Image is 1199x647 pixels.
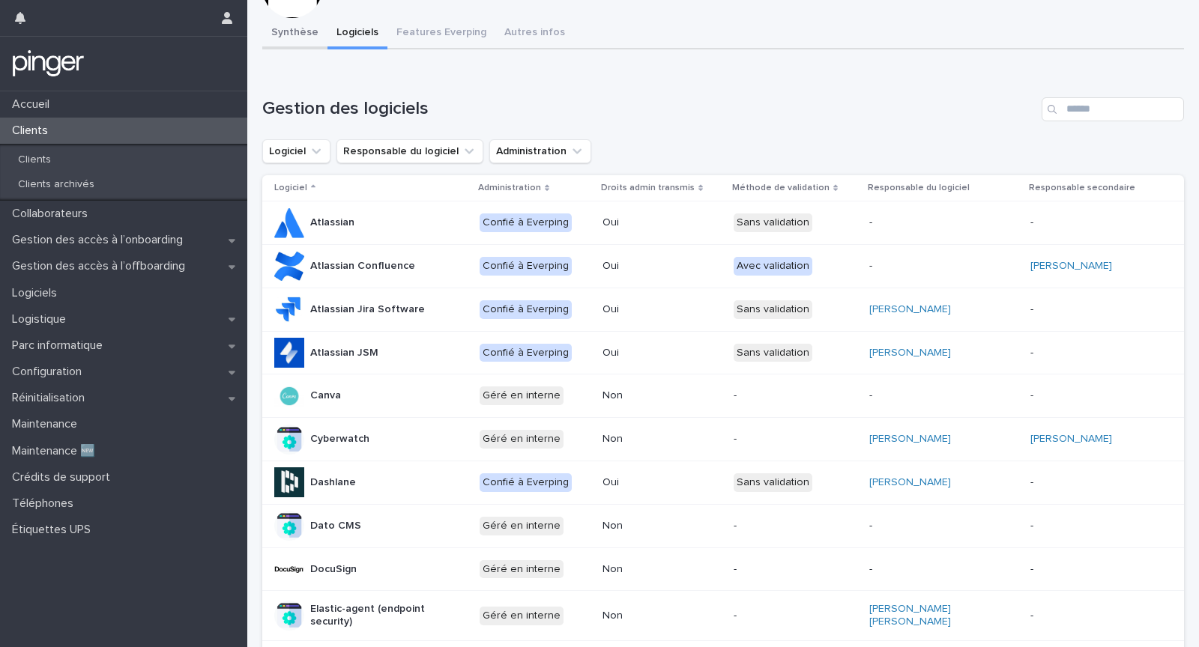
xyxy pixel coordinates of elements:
button: Synthèse [262,18,327,49]
button: Logiciels [327,18,387,49]
h1: Gestion des logiciels [262,98,1036,120]
p: Oui [602,476,722,489]
div: Sans validation [734,473,812,492]
a: [PERSON_NAME] [1030,260,1112,273]
p: Logiciels [6,286,69,300]
div: Géré en interne [480,386,564,405]
p: Dato CMS [310,520,361,532]
div: Confié à Everping [480,257,572,276]
p: Atlassian [310,216,354,229]
p: - [869,260,994,273]
p: - [1030,520,1156,532]
p: Dashlane [310,476,356,489]
a: [PERSON_NAME] [869,433,951,446]
tr: AtlassianConfié à EverpingOuiSans validation-- [262,201,1184,245]
button: Administration [489,139,591,163]
p: - [1030,563,1156,576]
tr: Atlassian Jira SoftwareConfié à EverpingOuiSans validation[PERSON_NAME] - [262,288,1184,331]
div: Confié à Everping [480,213,572,232]
p: - [734,520,857,532]
p: Responsable secondaire [1029,180,1135,196]
tr: DocuSignGéré en interneNon--- [262,547,1184,591]
p: Clients [6,124,60,138]
div: Géré en interne [480,430,564,449]
button: Features Everping [387,18,495,49]
p: Oui [602,260,722,273]
img: mTgBEunGTSyRkCgitkcU [12,49,85,79]
tr: CanvaGéré en interneNon--- [262,374,1184,418]
button: Logiciel [262,139,330,163]
p: Clients archivés [6,178,106,191]
p: Cyberwatch [310,433,369,446]
div: Avec validation [734,257,812,276]
tr: CyberwatchGéré en interneNon-[PERSON_NAME] [PERSON_NAME] [262,418,1184,461]
p: - [869,520,994,532]
p: Gestion des accès à l’onboarding [6,233,195,247]
p: Gestion des accès à l’offboarding [6,259,197,273]
p: Configuration [6,365,94,379]
p: Collaborateurs [6,207,100,221]
input: Search [1042,97,1184,121]
button: Autres infos [495,18,574,49]
p: Téléphones [6,496,85,511]
p: Maintenance 🆕 [6,444,107,458]
div: Sans validation [734,300,812,319]
p: Méthode de validation [732,180,830,196]
p: - [1030,610,1156,622]
p: Canva [310,389,341,402]
tr: Dato CMSGéré en interneNon--- [262,504,1184,547]
p: - [1030,303,1156,316]
a: [PERSON_NAME] [1030,433,1112,446]
p: Réinitialisation [6,391,97,405]
p: Non [602,389,722,402]
a: [PERSON_NAME] [869,347,951,359]
a: [PERSON_NAME] [PERSON_NAME] [869,603,994,628]
p: Oui [602,347,722,359]
button: Responsable du logiciel [336,139,483,163]
p: Étiquettes UPS [6,523,103,537]
div: Confié à Everping [480,344,572,362]
p: Administration [478,180,541,196]
p: - [1030,389,1156,402]
p: Droits admin transmis [601,180,695,196]
div: Confié à Everping [480,300,572,319]
p: - [1030,347,1156,359]
p: Logistique [6,312,78,326]
tr: Atlassian ConfluenceConfié à EverpingOuiAvec validation-[PERSON_NAME] [262,244,1184,288]
p: - [734,433,857,446]
p: Non [602,433,722,446]
p: Non [602,563,722,576]
a: [PERSON_NAME] [869,476,951,489]
p: Non [602,520,722,532]
div: Sans validation [734,213,812,232]
p: Non [602,610,722,622]
p: Parc informatique [6,338,115,353]
p: - [869,389,994,402]
tr: Elastic-agent (endpoint security)Géré en interneNon-[PERSON_NAME] [PERSON_NAME] - [262,591,1184,641]
p: DocuSign [310,563,357,576]
p: - [869,563,994,576]
p: Atlassian Confluence [310,260,415,273]
p: Elastic-agent (endpoint security) [310,603,435,628]
tr: DashlaneConfié à EverpingOuiSans validation[PERSON_NAME] - [262,461,1184,504]
div: Sans validation [734,344,812,362]
a: [PERSON_NAME] [869,303,951,316]
p: - [734,563,857,576]
p: Atlassian Jira Software [310,303,425,316]
p: - [1030,476,1156,489]
p: - [734,610,857,622]
p: - [1030,216,1156,229]
p: Logiciel [274,180,307,196]
tr: Atlassian JSMConfié à EverpingOuiSans validation[PERSON_NAME] - [262,331,1184,374]
div: Géré en interne [480,560,564,579]
div: Géré en interne [480,607,564,625]
p: - [869,216,994,229]
p: Responsable du logiciel [868,180,970,196]
p: Crédits de support [6,470,122,485]
p: Clients [6,154,63,166]
p: Maintenance [6,417,89,431]
div: Géré en interne [480,517,564,535]
p: Accueil [6,97,61,112]
p: Oui [602,216,722,229]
